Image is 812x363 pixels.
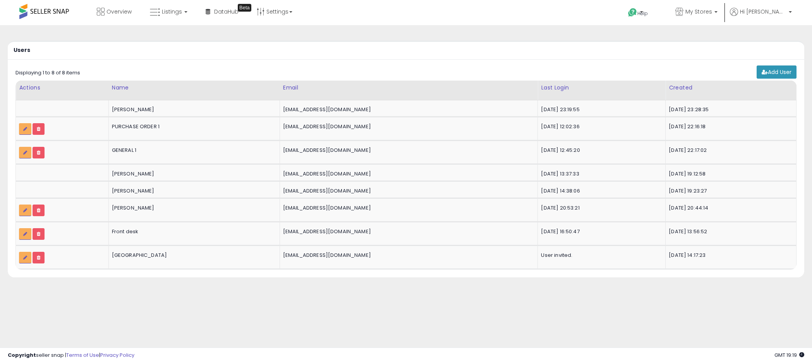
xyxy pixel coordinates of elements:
[19,84,105,92] div: Actions
[541,84,662,92] div: Last Login
[541,123,659,130] div: [DATE] 12:02:36
[112,106,274,113] div: [PERSON_NAME]
[669,228,790,235] div: [DATE] 13:56:52
[541,228,659,235] div: [DATE] 16:50:47
[214,8,239,15] span: DataHub
[541,205,659,212] div: [DATE] 20:53:21
[628,8,637,17] i: Get Help
[541,106,659,113] div: [DATE] 23:19:55
[112,84,276,92] div: Name
[283,106,532,113] div: [EMAIL_ADDRESS][DOMAIN_NAME]
[283,84,535,92] div: Email
[669,170,790,177] div: [DATE] 19:12:58
[283,252,532,259] div: [EMAIL_ADDRESS][DOMAIN_NAME]
[757,65,797,79] a: Add User
[14,47,30,53] h5: Users
[685,8,712,15] span: My Stores
[541,188,659,194] div: [DATE] 14:38:06
[669,188,790,194] div: [DATE] 19:23:27
[730,8,792,25] a: Hi [PERSON_NAME]
[541,252,659,259] div: User invited.
[541,147,659,154] div: [DATE] 12:45:20
[669,147,790,154] div: [DATE] 22:17:02
[283,188,532,194] div: [EMAIL_ADDRESS][DOMAIN_NAME]
[112,147,274,154] div: GENERAL 1
[283,123,532,130] div: [EMAIL_ADDRESS][DOMAIN_NAME]
[637,10,648,17] span: Help
[774,351,804,359] span: 2025-08-13 19:19 GMT
[283,205,532,212] div: [EMAIL_ADDRESS][DOMAIN_NAME]
[541,170,659,177] div: [DATE] 13:37:33
[112,188,274,194] div: [PERSON_NAME]
[669,252,790,259] div: [DATE] 14:17:23
[283,170,532,177] div: [EMAIL_ADDRESS][DOMAIN_NAME]
[100,351,134,359] a: Privacy Policy
[15,69,80,77] div: Displaying 1 to 8 of 8 items
[669,123,790,130] div: [DATE] 22:16:18
[669,205,790,212] div: [DATE] 20:44:14
[238,4,251,12] div: Tooltip anchor
[669,84,793,92] div: Created
[112,170,274,177] div: [PERSON_NAME]
[669,106,790,113] div: [DATE] 23:28:35
[8,352,134,359] div: seller snap | |
[740,8,786,15] span: Hi [PERSON_NAME]
[283,147,532,154] div: [EMAIL_ADDRESS][DOMAIN_NAME]
[112,123,274,130] div: PURCHASE ORDER 1
[112,228,274,235] div: Front desk
[8,351,36,359] strong: Copyright
[106,8,132,15] span: Overview
[112,205,274,212] div: [PERSON_NAME]
[162,8,182,15] span: Listings
[622,2,663,25] a: Help
[66,351,99,359] a: Terms of Use
[112,252,274,259] div: [GEOGRAPHIC_DATA]
[283,228,532,235] div: [EMAIL_ADDRESS][DOMAIN_NAME]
